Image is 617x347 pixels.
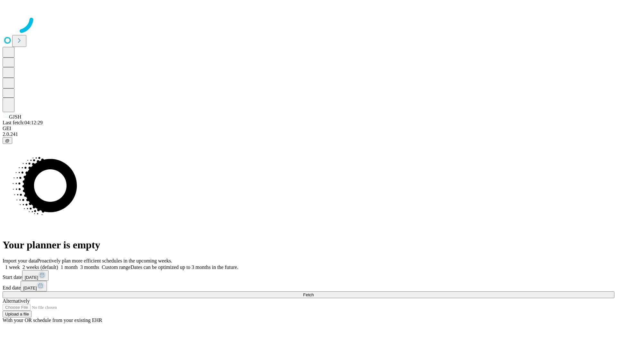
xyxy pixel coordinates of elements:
[3,270,614,281] div: Start date
[61,264,78,270] span: 1 month
[3,258,37,263] span: Import your data
[3,317,102,323] span: With your OR schedule from your existing EHR
[21,281,47,291] button: [DATE]
[25,275,38,280] span: [DATE]
[80,264,99,270] span: 3 months
[3,137,12,144] button: @
[303,292,314,297] span: Fetch
[102,264,130,270] span: Custom range
[5,138,10,143] span: @
[3,281,614,291] div: End date
[3,298,30,304] span: Alternatively
[3,131,614,137] div: 2.0.241
[37,258,172,263] span: Proactively plan more efficient schedules in the upcoming weeks.
[3,126,614,131] div: GEI
[3,239,614,251] h1: Your planner is empty
[22,264,58,270] span: 2 weeks (default)
[9,114,21,120] span: GJSH
[5,264,20,270] span: 1 week
[23,286,37,290] span: [DATE]
[3,311,31,317] button: Upload a file
[22,270,49,281] button: [DATE]
[3,120,43,125] span: Last fetch: 04:12:29
[3,291,614,298] button: Fetch
[130,264,238,270] span: Dates can be optimized up to 3 months in the future.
